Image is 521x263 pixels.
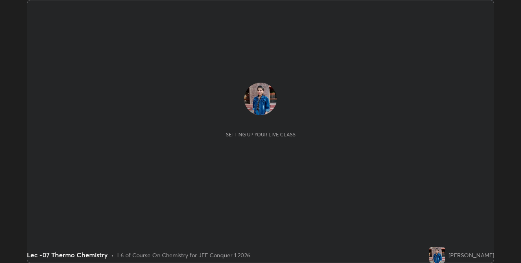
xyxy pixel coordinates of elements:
div: Lec -07 Thermo Chemistry [27,250,108,260]
img: afbd5aa0a622416b8b8991d38887bb34.jpg [244,83,277,115]
div: • [111,251,114,259]
div: L6 of Course On Chemistry for JEE Conquer 1 2026 [117,251,250,259]
div: Setting up your live class [226,131,296,138]
div: [PERSON_NAME] [449,251,494,259]
img: afbd5aa0a622416b8b8991d38887bb34.jpg [429,247,445,263]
